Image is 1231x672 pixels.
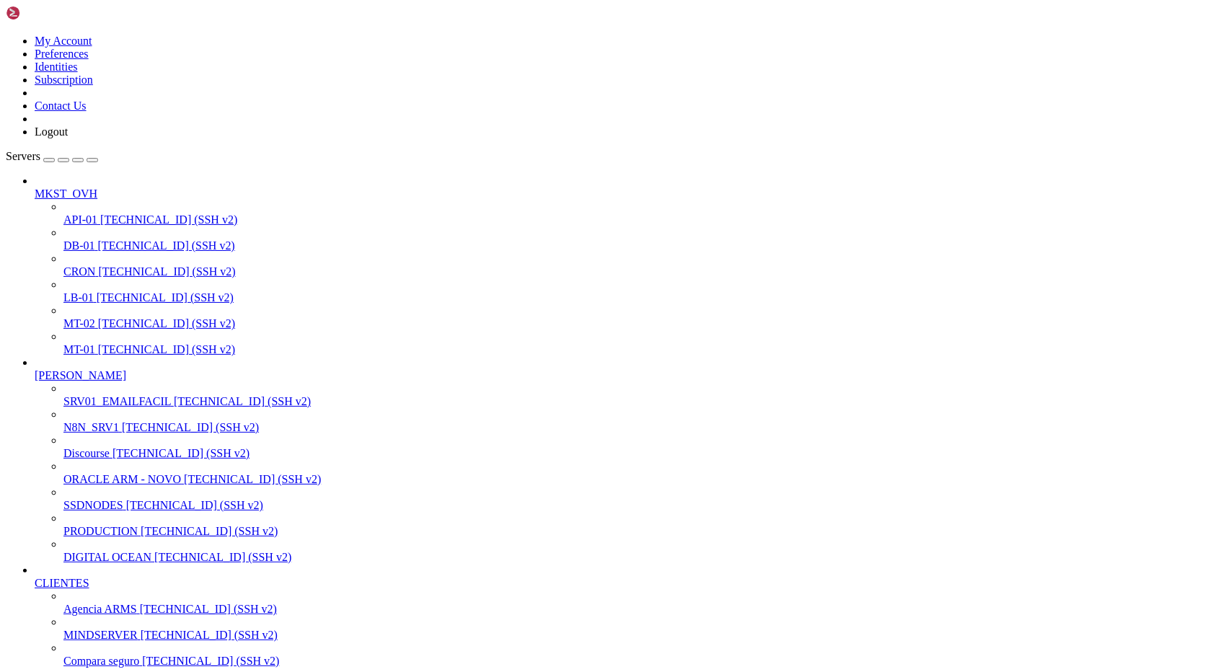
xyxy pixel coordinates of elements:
[63,655,139,667] span: Compara seguro
[63,226,1225,252] li: DB-01 [TECHNICAL_ID] (SSH v2)
[63,317,1225,330] a: MT-02 [TECHNICAL_ID] (SSH v2)
[63,343,95,355] span: MT-01
[63,278,1225,304] li: LB-01 [TECHNICAL_ID] (SSH v2)
[63,525,138,537] span: PRODUCTION
[63,252,1225,278] li: CRON [TECHNICAL_ID] (SSH v2)
[141,629,278,641] span: [TECHNICAL_ID] (SSH v2)
[63,395,171,407] span: SRV01_EMAILFACIL
[98,317,235,330] span: [TECHNICAL_ID] (SSH v2)
[126,499,263,511] span: [TECHNICAL_ID] (SSH v2)
[63,213,97,226] span: API-01
[63,486,1225,512] li: SSDNODES [TECHNICAL_ID] (SSH v2)
[63,291,1225,304] a: LB-01 [TECHNICAL_ID] (SSH v2)
[35,369,126,381] span: [PERSON_NAME]
[35,187,97,200] span: MKST_OVH
[6,150,40,162] span: Servers
[35,74,93,86] a: Subscription
[63,304,1225,330] li: MT-02 [TECHNICAL_ID] (SSH v2)
[63,213,1225,226] a: API-01 [TECHNICAL_ID] (SSH v2)
[6,6,89,20] img: Shellngn
[63,382,1225,408] li: SRV01_EMAILFACIL [TECHNICAL_ID] (SSH v2)
[63,447,1225,460] a: Discourse [TECHNICAL_ID] (SSH v2)
[63,447,110,459] span: Discourse
[63,408,1225,434] li: N8N_SRV1 [TECHNICAL_ID] (SSH v2)
[63,603,1225,616] a: Agencia ARMS [TECHNICAL_ID] (SSH v2)
[35,48,89,60] a: Preferences
[63,473,181,485] span: ORACLE ARM - NOVO
[63,239,1225,252] a: DB-01 [TECHNICAL_ID] (SSH v2)
[98,343,235,355] span: [TECHNICAL_ID] (SSH v2)
[63,200,1225,226] li: API-01 [TECHNICAL_ID] (SSH v2)
[63,291,94,304] span: LB-01
[98,265,235,278] span: [TECHNICAL_ID] (SSH v2)
[174,395,311,407] span: [TECHNICAL_ID] (SSH v2)
[35,356,1225,564] li: [PERSON_NAME]
[35,369,1225,382] a: [PERSON_NAME]
[154,551,291,563] span: [TECHNICAL_ID] (SSH v2)
[112,447,250,459] span: [TECHNICAL_ID] (SSH v2)
[63,265,1225,278] a: CRON [TECHNICAL_ID] (SSH v2)
[63,603,137,615] span: Agencia ARMS
[35,35,92,47] a: My Account
[63,421,1225,434] a: N8N_SRV1 [TECHNICAL_ID] (SSH v2)
[63,317,95,330] span: MT-02
[63,499,123,511] span: SSDNODES
[100,213,237,226] span: [TECHNICAL_ID] (SSH v2)
[122,421,259,433] span: [TECHNICAL_ID] (SSH v2)
[63,512,1225,538] li: PRODUCTION [TECHNICAL_ID] (SSH v2)
[184,473,321,485] span: [TECHNICAL_ID] (SSH v2)
[63,395,1225,408] a: SRV01_EMAILFACIL [TECHNICAL_ID] (SSH v2)
[63,525,1225,538] a: PRODUCTION [TECHNICAL_ID] (SSH v2)
[63,473,1225,486] a: ORACLE ARM - NOVO [TECHNICAL_ID] (SSH v2)
[63,460,1225,486] li: ORACLE ARM - NOVO [TECHNICAL_ID] (SSH v2)
[63,538,1225,564] li: DIGITAL OCEAN [TECHNICAL_ID] (SSH v2)
[98,239,235,252] span: [TECHNICAL_ID] (SSH v2)
[35,61,78,73] a: Identities
[63,421,119,433] span: N8N_SRV1
[63,434,1225,460] li: Discourse [TECHNICAL_ID] (SSH v2)
[142,655,279,667] span: [TECHNICAL_ID] (SSH v2)
[35,125,68,138] a: Logout
[63,590,1225,616] li: Agencia ARMS [TECHNICAL_ID] (SSH v2)
[35,100,87,112] a: Contact Us
[6,150,98,162] a: Servers
[35,577,1225,590] a: CLIENTES
[35,577,89,589] span: CLIENTES
[63,499,1225,512] a: SSDNODES [TECHNICAL_ID] (SSH v2)
[35,174,1225,356] li: MKST_OVH
[63,642,1225,668] li: Compara seguro [TECHNICAL_ID] (SSH v2)
[63,265,95,278] span: CRON
[63,629,1225,642] a: MINDSERVER [TECHNICAL_ID] (SSH v2)
[97,291,234,304] span: [TECHNICAL_ID] (SSH v2)
[63,343,1225,356] a: MT-01 [TECHNICAL_ID] (SSH v2)
[63,655,1225,668] a: Compara seguro [TECHNICAL_ID] (SSH v2)
[63,330,1225,356] li: MT-01 [TECHNICAL_ID] (SSH v2)
[140,603,277,615] span: [TECHNICAL_ID] (SSH v2)
[63,239,95,252] span: DB-01
[141,525,278,537] span: [TECHNICAL_ID] (SSH v2)
[63,629,138,641] span: MINDSERVER
[63,551,151,563] span: DIGITAL OCEAN
[35,187,1225,200] a: MKST_OVH
[63,616,1225,642] li: MINDSERVER [TECHNICAL_ID] (SSH v2)
[63,551,1225,564] a: DIGITAL OCEAN [TECHNICAL_ID] (SSH v2)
